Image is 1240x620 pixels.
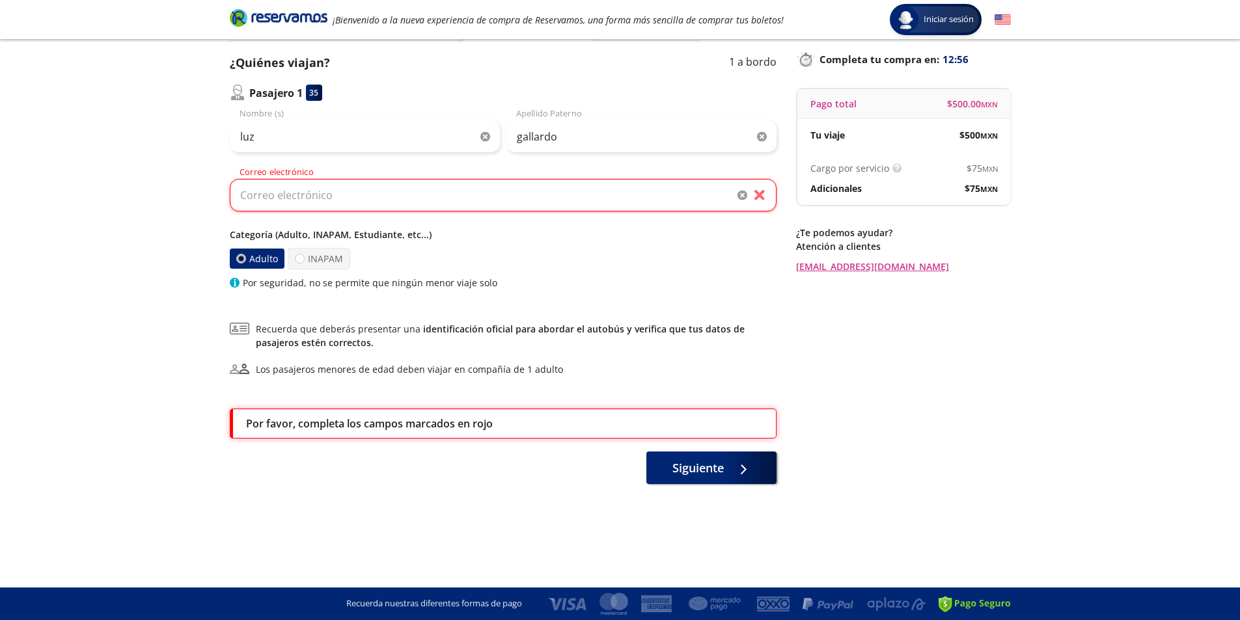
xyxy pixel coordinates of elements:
[230,54,330,72] p: ¿Quiénes viajan?
[230,120,500,153] input: Nombre (s)
[230,8,327,27] i: Brand Logo
[246,416,493,431] p: Por favor, completa los campos marcados en rojo
[796,239,1011,253] p: Atención a clientes
[646,452,777,484] button: Siguiente
[918,13,979,26] span: Iniciar sesión
[243,276,497,290] p: Por seguridad, no se permite que ningún menor viaje solo
[346,597,522,610] p: Recuerda nuestras diferentes formas de pago
[810,182,862,195] p: Adicionales
[229,249,284,269] label: Adulto
[981,100,998,109] small: MXN
[943,52,969,67] span: 12:56
[796,260,1011,273] a: [EMAIL_ADDRESS][DOMAIN_NAME]
[230,8,327,31] a: Brand Logo
[288,248,350,269] label: INAPAM
[729,54,777,72] p: 1 a bordo
[796,226,1011,239] p: ¿Te podemos ayudar?
[249,85,303,101] p: Pasajero 1
[230,179,777,211] input: Correo electrónico
[810,161,889,175] p: Cargo por servicio
[810,128,845,142] p: Tu viaje
[965,182,998,195] span: $ 75
[947,97,998,111] span: $ 500.00
[256,323,745,349] a: identificación oficial para abordar el autobús y verifica que tus datos de pasajeros estén correc...
[959,128,998,142] span: $ 500
[256,322,777,349] span: Recuerda que deberás presentar una
[672,459,724,477] span: Siguiente
[256,362,563,376] div: Los pasajeros menores de edad deben viajar en compañía de 1 adulto
[230,228,777,241] p: Categoría (Adulto, INAPAM, Estudiante, etc...)
[995,12,1011,28] button: English
[796,50,1011,68] p: Completa tu compra en :
[506,120,777,153] input: Apellido Paterno
[982,164,998,174] small: MXN
[980,131,998,141] small: MXN
[810,97,857,111] p: Pago total
[967,161,998,175] span: $ 75
[980,184,998,194] small: MXN
[333,14,784,26] em: ¡Bienvenido a la nueva experiencia de compra de Reservamos, una forma más sencilla de comprar tus...
[306,85,322,101] div: 35
[1164,545,1227,607] iframe: Messagebird Livechat Widget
